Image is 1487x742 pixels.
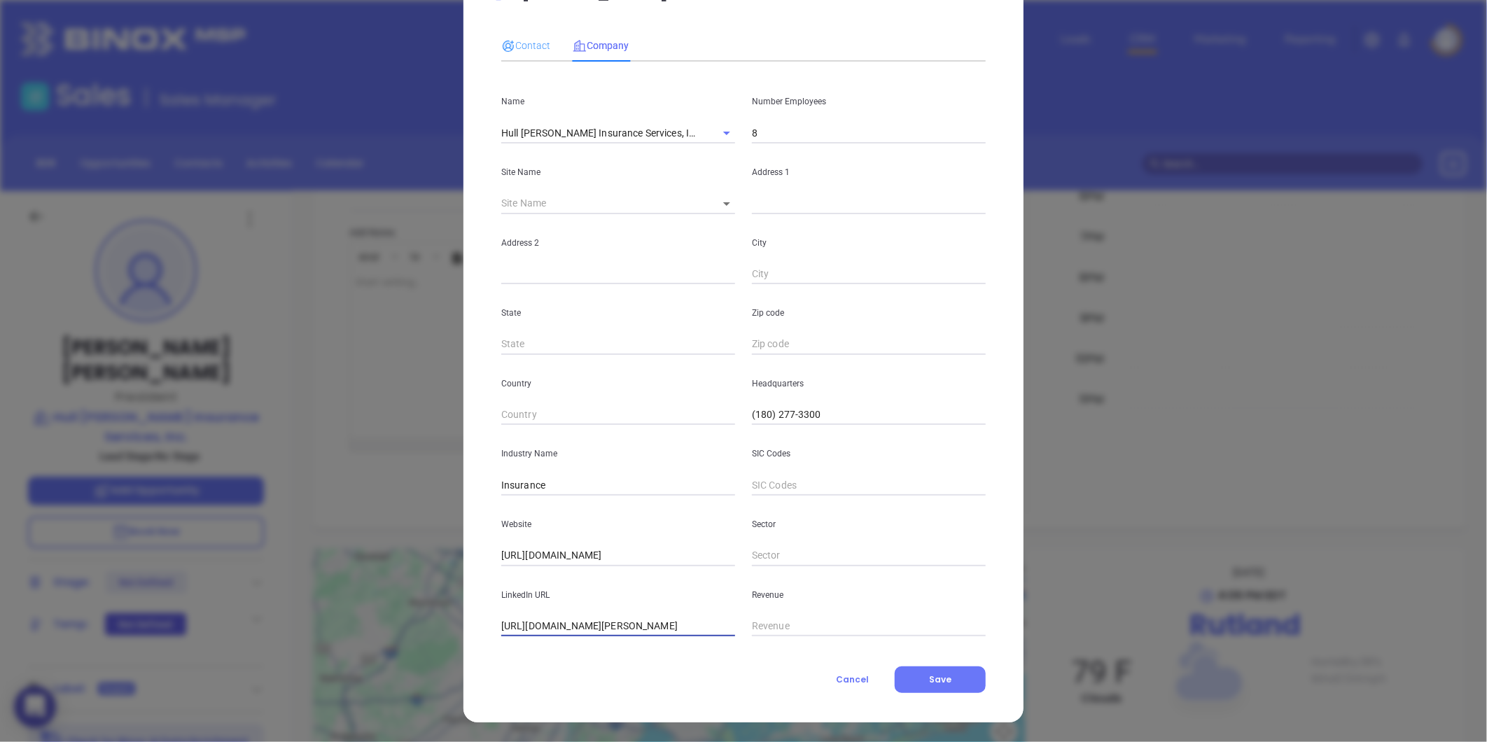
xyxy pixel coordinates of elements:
input: Zip code [752,334,986,355]
input: City [752,264,986,285]
p: Number Employees [752,94,986,109]
span: Cancel [836,673,869,685]
input: Country [501,405,735,426]
input: Number Employees [752,122,986,143]
span: Save [929,673,951,685]
input: SIC Codes [752,475,986,496]
p: Industry Name [501,446,735,461]
p: City [752,235,986,251]
input: State [501,334,735,355]
input: LinkedIn URL [501,616,735,637]
p: Address 1 [752,164,986,180]
p: State [501,305,735,321]
p: Revenue [752,587,986,603]
span: Contact [501,40,550,51]
input: Site Name [501,193,701,214]
p: Site Name [501,164,735,180]
p: Name [501,94,735,109]
button: Open [717,123,736,143]
p: Headquarters [752,376,986,391]
p: Website [501,517,735,532]
p: Address 2 [501,235,735,251]
input: Industry Name [501,475,735,496]
p: SIC Codes [752,446,986,461]
p: Zip code [752,305,986,321]
p: Sector [752,517,986,532]
p: Country [501,376,735,391]
input: Revenue [752,616,986,637]
p: LinkedIn URL [501,587,735,603]
button: Cancel [810,666,895,693]
button: Save [895,666,986,693]
span: Company [573,40,629,51]
input: Headquarters [752,405,986,426]
input: Sector [752,545,986,566]
input: Website [501,545,735,566]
